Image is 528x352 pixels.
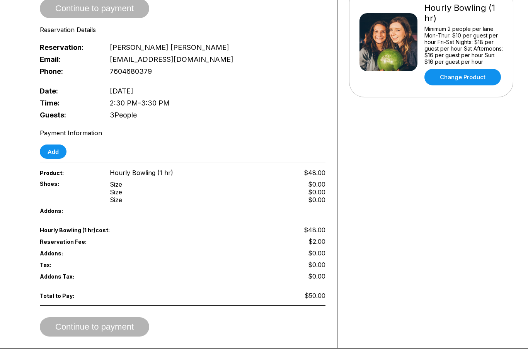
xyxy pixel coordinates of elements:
[305,292,325,299] span: $50.00
[304,169,325,177] span: $48.00
[110,87,133,95] span: [DATE]
[40,170,97,176] span: Product:
[308,238,325,245] span: $2.00
[359,13,417,71] img: Hourly Bowling (1 hr)
[110,55,233,63] span: [EMAIL_ADDRESS][DOMAIN_NAME]
[308,188,325,196] div: $0.00
[40,145,66,159] button: Add
[40,43,97,51] span: Reservation:
[110,99,170,107] span: 2:30 PM - 3:30 PM
[40,55,97,63] span: Email:
[110,188,122,196] div: Size
[40,99,97,107] span: Time:
[308,261,325,269] span: $0.00
[40,87,97,95] span: Date:
[304,226,325,234] span: $48.00
[40,262,97,268] span: Tax:
[308,180,325,188] div: $0.00
[40,273,97,280] span: Addons Tax:
[40,111,97,119] span: Guests:
[40,250,97,257] span: Addons:
[40,207,97,214] span: Addons:
[424,3,503,24] div: Hourly Bowling (1 hr)
[40,67,97,75] span: Phone:
[110,180,122,188] div: Size
[40,292,97,299] span: Total to Pay:
[110,111,137,119] span: 3 People
[110,169,173,177] span: Hourly Bowling (1 hr)
[424,26,503,65] div: Minimum 2 people per lane Mon-Thur: $10 per guest per hour Fri-Sat Nights: $18 per guest per hour...
[110,67,152,75] span: 7604680379
[308,272,325,280] span: $0.00
[40,26,325,34] div: Reservation Details
[40,129,325,137] div: Payment Information
[40,238,183,245] span: Reservation Fee:
[40,227,183,233] span: Hourly Bowling (1 hr) cost:
[110,43,229,51] span: [PERSON_NAME] [PERSON_NAME]
[40,180,97,187] span: Shoes:
[110,196,122,204] div: Size
[424,69,501,85] a: Change Product
[308,196,325,204] div: $0.00
[308,249,325,257] span: $0.00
